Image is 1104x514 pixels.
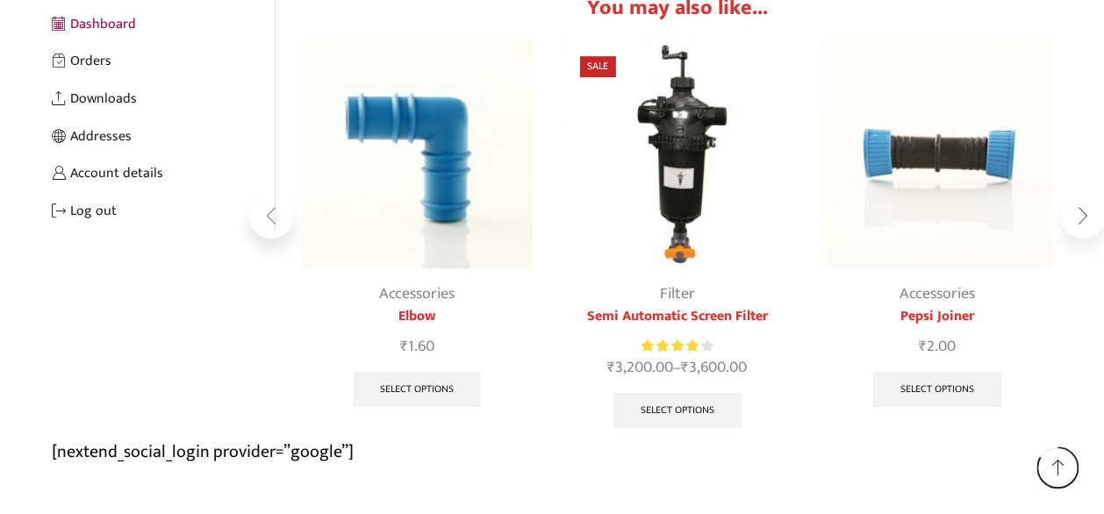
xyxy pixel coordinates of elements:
span: – [562,356,792,380]
img: Semi Automatic Screen Filter [562,39,792,268]
bdi: 3,600.00 [681,354,747,381]
div: Previous slide [249,195,293,239]
a: Downloads [52,80,275,118]
a: Accessories [379,281,455,307]
div: 7 / 7 [812,30,1063,418]
span: ₹ [919,333,927,360]
span: ₹ [681,354,689,381]
a: Select options for “Elbow” [353,372,481,407]
a: Dashboard [52,5,275,43]
a: Orders [52,42,275,80]
a: Filter [659,281,694,307]
div: 5 / 7 [291,30,542,418]
bdi: 1.60 [400,333,434,360]
bdi: 2.00 [919,333,956,360]
span: Rated out of 5 [642,337,698,355]
a: Select options for “Semi Automatic Screen Filter” [613,393,742,428]
a: Semi Automatic Screen Filter [562,306,792,327]
div: Rated 3.92 out of 5 [642,337,713,355]
a: Elbow [302,306,532,327]
img: Pepsi Joiner [822,39,1052,268]
div: 6 / 7 [551,30,802,439]
span: Sale [579,56,614,76]
a: Log out [52,192,275,230]
a: Account details [52,154,275,192]
bdi: 3,200.00 [607,354,673,381]
a: Accessories [900,281,975,307]
span: ₹ [400,333,408,360]
a: Addresses [52,118,275,155]
a: Select options for “Pepsi Joiner” [873,372,1001,407]
span: ₹ [607,354,615,381]
a: Pepsi Joiner [822,306,1052,327]
img: Elbow [302,39,532,268]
